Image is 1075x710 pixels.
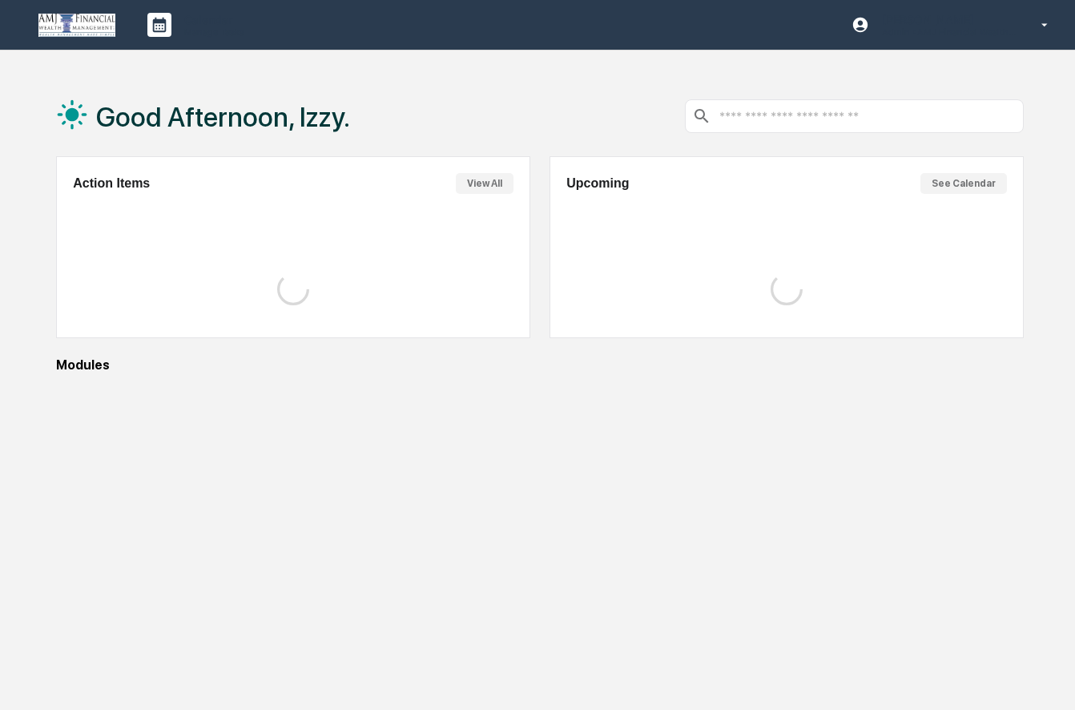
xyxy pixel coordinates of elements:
[96,101,350,133] h1: Good Afternoon, Izzy.
[869,13,1018,26] p: [PERSON_NAME]
[171,13,252,26] p: Calendar
[56,357,1024,373] div: Modules
[920,173,1007,194] button: See Calendar
[38,14,115,37] img: logo
[171,26,252,38] p: Manage Tasks
[456,173,513,194] button: View All
[566,176,629,191] h2: Upcoming
[869,26,1018,38] p: Admin • AMJ Financial Wealth Management
[73,176,150,191] h2: Action Items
